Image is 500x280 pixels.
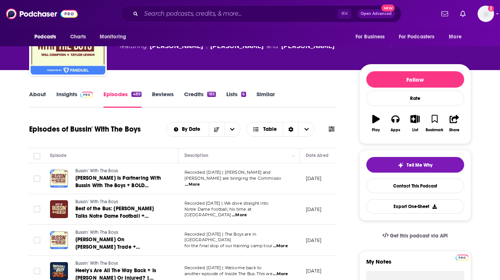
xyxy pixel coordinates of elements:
[166,122,240,137] h2: Choose List sort
[75,205,154,227] span: Best of the Bus: [PERSON_NAME] Talks Notre Dame Football + Outdrinking [PERSON_NAME]
[184,265,262,270] span: Recorded: [DATE] | Welcome back to
[75,229,165,236] a: Bussin' With The Boys
[184,207,251,218] span: Notre Dame football, his time at [GEOGRAPHIC_DATA]
[75,199,118,204] span: Bussin' With The Boys
[75,230,118,235] span: Bussin' With The Boys
[426,128,443,132] div: Bookmark
[34,268,40,274] span: Toggle select row
[355,32,385,42] span: For Business
[34,32,56,42] span: Podcasts
[273,271,288,277] span: ...More
[56,91,93,108] a: InsightsPodchaser Pro
[75,168,165,174] a: Bussin' With The Boys
[306,151,329,160] div: Date Aired
[184,271,273,276] span: another episode of Inside The Bus. This we
[289,151,298,160] button: Column Actions
[267,42,278,51] span: and
[263,127,277,132] span: Table
[457,7,469,20] a: Show notifications dropdown
[338,9,351,19] span: ⌘ K
[273,243,288,249] span: ...More
[438,7,451,20] a: Show notifications dropdown
[184,176,282,181] span: [PERSON_NAME] are bringing the Commissio
[100,32,126,42] span: Monitoring
[376,227,454,245] a: Get this podcast via API
[141,8,338,20] input: Search podcasts, credits, & more...
[34,206,40,213] span: Toggle select row
[246,122,315,137] button: Choose View
[372,128,380,132] div: Play
[361,12,392,16] span: Open Advanced
[381,4,395,12] span: New
[206,42,207,51] span: ,
[366,258,464,271] label: My Notes
[119,42,335,51] span: featuring
[131,92,141,97] div: 489
[241,92,246,97] div: 6
[121,5,401,22] div: Search podcasts, credits, & more...
[167,127,209,132] button: open menu
[207,92,216,97] div: 185
[478,6,494,22] span: Logged in as kkade
[184,151,208,160] div: Description
[449,128,459,132] div: Share
[405,110,425,137] button: List
[184,243,273,248] span: for the final stop of our training camp tour
[75,205,165,220] a: Best of the Bus: [PERSON_NAME] Talks Notre Dame Football + Outdrinking [PERSON_NAME]
[184,170,271,175] span: Recorded: [DATE] | [PERSON_NAME] and
[366,91,464,106] div: Rate
[80,92,93,98] img: Podchaser Pro
[350,30,394,44] button: open menu
[366,110,386,137] button: Play
[75,168,118,173] span: Bussin' With The Boys
[75,236,164,273] span: [PERSON_NAME] On [PERSON_NAME] Trade + [PERSON_NAME], [PERSON_NAME] & [PERSON_NAME] Mailata Talk ...
[232,212,247,218] span: ...More
[184,201,269,206] span: Recorded [DATE] | We dove straight into
[399,32,435,42] span: For Podcasters
[407,162,432,168] span: Tell Me Why
[75,174,165,189] a: [PERSON_NAME] Is Partnering With Bussin With The Boys + BOLD College Football Playoff Predictions
[184,232,257,243] span: Recorded: [DATE] | The Boys are in [GEOGRAPHIC_DATA]
[283,122,298,136] div: Sort Direction
[390,233,448,239] span: Get this podcast via API
[478,6,494,22] button: Show profile menu
[456,255,469,261] img: Podchaser Pro
[182,127,203,132] span: By Date
[444,30,471,44] button: open menu
[306,237,322,243] p: [DATE]
[6,7,78,21] img: Podchaser - Follow, Share and Rate Podcasts
[366,157,464,173] button: tell me why sparkleTell Me Why
[366,199,464,214] button: Export One-Sheet
[65,30,91,44] a: Charts
[210,42,264,51] a: Will Compton
[412,128,418,132] div: List
[366,71,464,88] button: Follow
[75,261,118,266] span: Bussin' With The Boys
[444,110,464,137] button: Share
[150,42,203,51] a: Taylor Lewan
[70,32,86,42] span: Charts
[34,175,40,182] span: Toggle select row
[281,42,335,51] div: [PERSON_NAME]
[386,110,405,137] button: Apps
[391,128,400,132] div: Apps
[366,179,464,193] a: Contact This Podcast
[226,91,246,108] a: Lists6
[94,30,136,44] button: open menu
[29,125,141,134] h1: Episodes of Bussin' With The Boys
[184,91,216,108] a: Credits185
[257,91,275,108] a: Similar
[75,260,165,267] a: Bussin' With The Boys
[306,206,322,213] p: [DATE]
[75,175,164,196] span: [PERSON_NAME] Is Partnering With Bussin With The Boys + BOLD College Football Playoff Predictions
[306,175,322,182] p: [DATE]
[185,182,200,188] span: ...More
[50,151,67,160] div: Episode
[478,6,494,22] img: User Profile
[357,9,395,18] button: Open AdvancedNew
[398,162,404,168] img: tell me why sparkle
[75,236,165,251] a: [PERSON_NAME] On [PERSON_NAME] Trade + [PERSON_NAME], [PERSON_NAME] & [PERSON_NAME] Mailata Talk ...
[103,91,141,108] a: Episodes489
